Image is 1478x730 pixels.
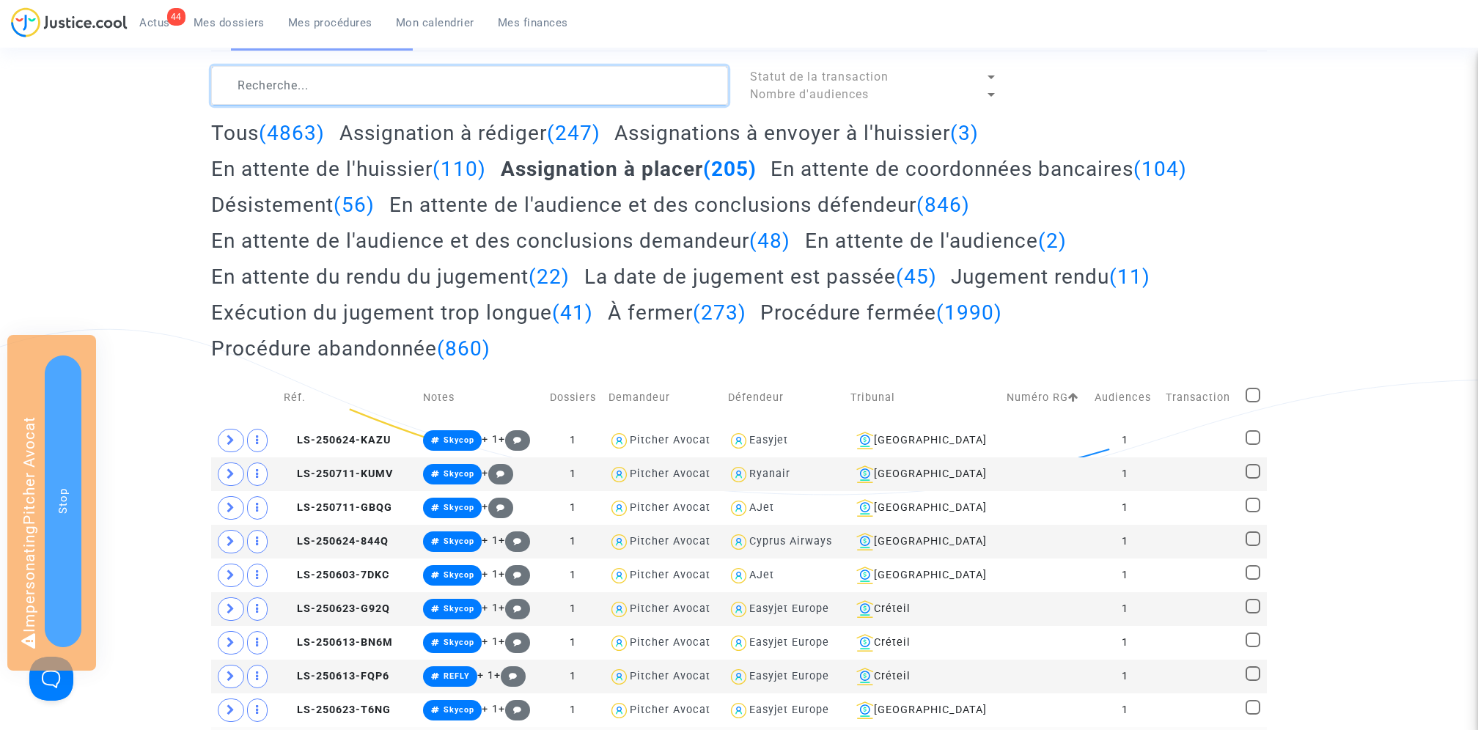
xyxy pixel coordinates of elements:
[728,464,749,485] img: icon-user.svg
[856,668,874,685] img: icon-banque.svg
[543,660,603,693] td: 1
[805,228,1067,254] h2: En attente de l'audience
[630,569,710,581] div: Pitcher Avocat
[856,634,874,652] img: icon-banque.svg
[749,569,774,581] div: AJet
[552,301,593,325] span: (41)
[284,636,393,649] span: LS-250613-BN6M
[630,501,710,514] div: Pitcher Avocat
[499,635,530,648] span: +
[856,432,874,449] img: icon-banque.svg
[896,265,937,289] span: (45)
[444,604,474,613] span: Skycop
[128,12,182,34] a: 44Actus
[211,228,790,254] h2: En attente de l'audience et des conclusions demandeur
[614,120,979,146] h2: Assignations à envoyer à l'huissier
[259,121,325,145] span: (4863)
[543,558,603,592] td: 1
[139,16,170,29] span: Actus
[437,336,490,361] span: (860)
[609,464,630,485] img: icon-user.svg
[630,602,710,615] div: Pitcher Avocat
[182,12,276,34] a: Mes dossiers
[749,636,829,649] div: Easyjet Europe
[630,670,710,682] div: Pitcher Avocat
[529,265,570,289] span: (22)
[389,192,970,218] h2: En attente de l'audience et des conclusions défendeur
[284,535,389,547] span: LS-250624-844Q
[499,534,530,547] span: +
[444,435,474,445] span: Skycop
[1089,457,1161,491] td: 1
[482,534,499,547] span: + 1
[211,120,325,146] h2: Tous
[284,501,392,514] span: LS-250711-GBQG
[850,600,997,618] div: Créteil
[194,16,265,29] span: Mes dossiers
[728,430,749,451] img: icon-user.svg
[334,193,375,217] span: (56)
[444,705,474,715] span: Skycop
[482,501,513,513] span: +
[951,264,1150,290] h2: Jugement rendu
[547,121,600,145] span: (247)
[477,669,494,682] span: + 1
[850,701,997,719] div: [GEOGRAPHIC_DATA]
[543,457,603,491] td: 1
[499,433,530,446] span: +
[609,599,630,620] img: icon-user.svg
[384,12,486,34] a: Mon calendrier
[608,300,746,325] h2: À fermer
[856,567,874,584] img: icon-banque.svg
[856,600,874,618] img: icon-banque.svg
[543,424,603,457] td: 1
[749,602,829,615] div: Easyjet Europe
[211,156,486,182] h2: En attente de l'huissier
[609,430,630,451] img: icon-user.svg
[211,336,490,361] h2: Procédure abandonnée
[850,567,997,584] div: [GEOGRAPHIC_DATA]
[845,372,1002,424] td: Tribunal
[494,669,526,682] span: +
[444,469,474,479] span: Skycop
[284,468,393,480] span: LS-250711-KUMV
[609,700,630,721] img: icon-user.svg
[501,156,757,182] h2: Assignation à placer
[56,488,70,514] span: Stop
[749,535,832,547] div: Cyprus Airways
[856,499,874,517] img: icon-banque.svg
[211,192,375,218] h2: Désistement
[728,666,749,687] img: icon-user.svg
[703,157,757,181] span: (205)
[543,693,603,727] td: 1
[498,16,568,29] span: Mes finances
[211,264,570,290] h2: En attente du rendu du jugement
[284,569,389,581] span: LS-250603-7DKC
[499,602,530,614] span: +
[723,372,845,424] td: Défendeur
[630,468,710,480] div: Pitcher Avocat
[749,704,829,716] div: Easyjet Europe
[288,16,372,29] span: Mes procédures
[728,498,749,519] img: icon-user.svg
[339,120,600,146] h2: Assignation à rédiger
[771,156,1187,182] h2: En attente de coordonnées bancaires
[749,501,774,514] div: AJet
[444,570,474,580] span: Skycop
[482,433,499,446] span: + 1
[728,531,749,553] img: icon-user.svg
[609,666,630,687] img: icon-user.svg
[856,465,874,483] img: icon-banque.svg
[1109,265,1150,289] span: (11)
[499,703,530,715] span: +
[850,465,997,483] div: [GEOGRAPHIC_DATA]
[630,535,710,547] div: Pitcher Avocat
[856,533,874,550] img: icon-banque.svg
[276,12,384,34] a: Mes procédures
[543,525,603,558] td: 1
[609,565,630,586] img: icon-user.svg
[45,355,81,647] button: Stop
[728,700,749,721] img: icon-user.svg
[284,670,389,682] span: LS-250613-FQP6
[728,599,749,620] img: icon-user.svg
